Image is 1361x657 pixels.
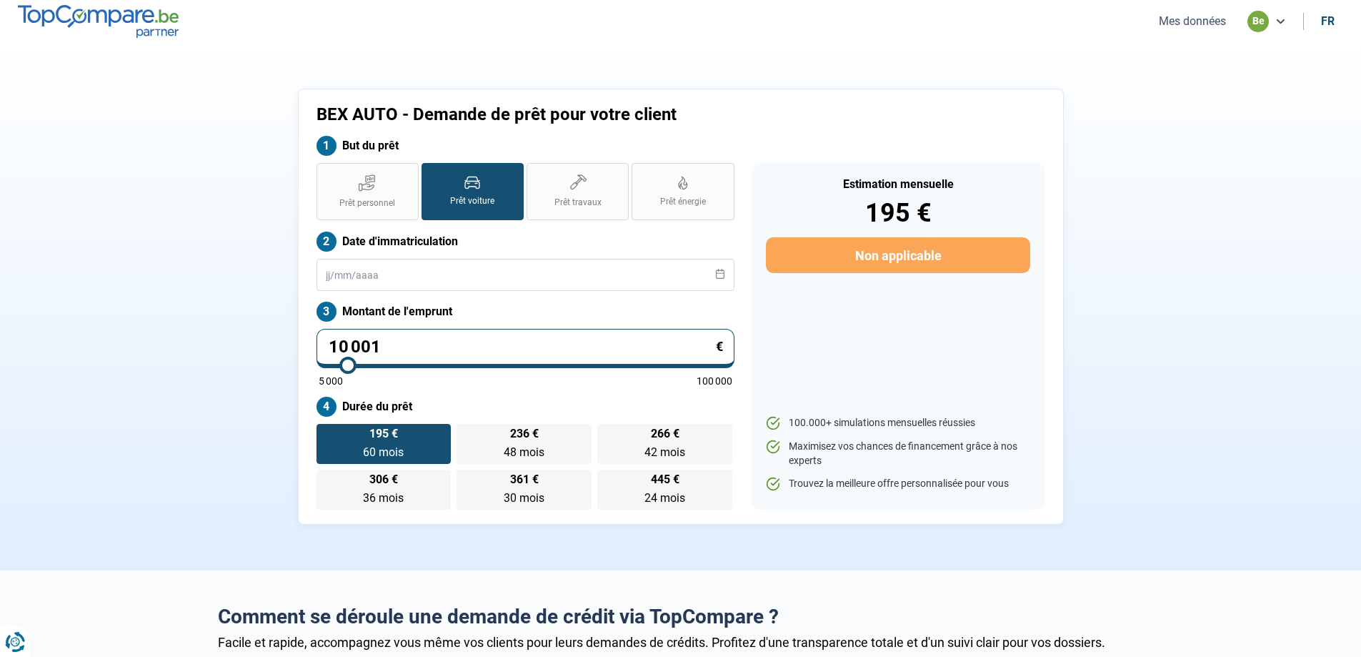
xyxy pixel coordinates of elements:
[316,302,734,322] label: Montant de l'emprunt
[369,474,398,485] span: 306 €
[316,232,734,252] label: Date d'immatriculation
[504,445,544,459] span: 48 mois
[766,477,1030,491] li: Trouvez la meilleure offre personnalisée pour vous
[369,428,398,440] span: 195 €
[651,474,679,485] span: 445 €
[660,196,706,208] span: Prêt énergie
[644,491,685,505] span: 24 mois
[766,440,1030,468] li: Maximisez vos chances de financement grâce à nos experts
[510,428,539,440] span: 236 €
[697,376,732,386] span: 100 000
[363,491,404,505] span: 36 mois
[316,397,734,417] label: Durée du prêt
[316,259,734,291] input: jj/mm/aaaa
[766,237,1030,273] button: Non applicable
[651,428,679,440] span: 266 €
[716,340,723,353] span: €
[339,197,395,209] span: Prêt personnel
[766,416,1030,430] li: 100.000+ simulations mensuelles réussies
[644,445,685,459] span: 42 mois
[554,197,602,209] span: Prêt travaux
[316,136,734,156] label: But du prêt
[363,445,404,459] span: 60 mois
[766,179,1030,190] div: Estimation mensuelle
[18,5,179,37] img: TopCompare.be
[450,195,494,207] span: Prêt voiture
[1247,11,1269,32] div: be
[510,474,539,485] span: 361 €
[1321,14,1335,28] div: fr
[218,605,1144,629] h2: Comment se déroule une demande de crédit via TopCompare ?
[218,635,1144,650] div: Facile et rapide, accompagnez vous même vos clients pour leurs demandes de crédits. Profitez d'un...
[1155,14,1230,29] button: Mes données
[319,376,343,386] span: 5 000
[316,104,859,125] h1: BEX AUTO - Demande de prêt pour votre client
[504,491,544,505] span: 30 mois
[766,200,1030,226] div: 195 €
